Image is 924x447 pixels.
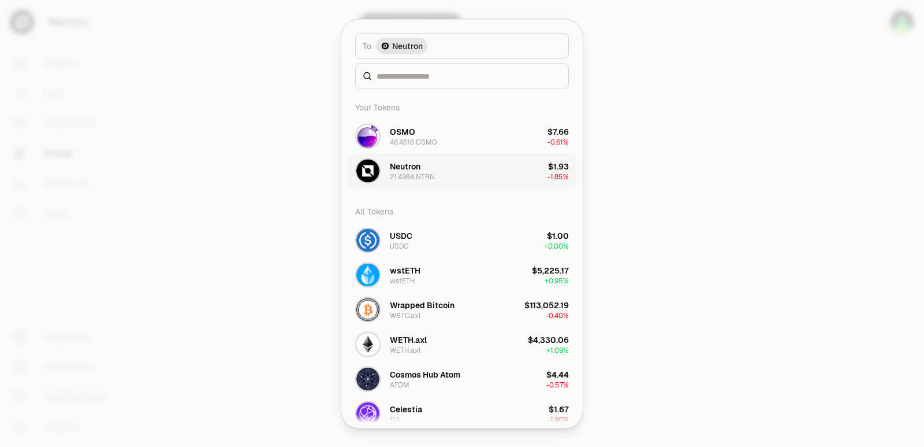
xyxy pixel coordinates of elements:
div: $1.00 [547,230,569,241]
button: TIA LogoCelestiaTIA$1.67-1.90% [348,396,576,431]
button: ATOM LogoCosmos Hub AtomATOM$4.44-0.57% [348,361,576,396]
div: WBTC.axl [390,311,420,320]
div: Neutron [390,160,420,172]
img: NTRN Logo [356,159,379,182]
span: Neutron [392,40,423,51]
div: Your Tokens [348,95,576,119]
img: ATOM Logo [356,367,379,390]
span: To [363,40,371,51]
img: wstETH Logo [356,263,379,286]
img: WETH.axl Logo [356,333,379,356]
span: -1.85% [547,172,569,181]
div: USDC [390,230,412,241]
span: + 1.09% [546,345,569,354]
button: WETH.axl LogoWETH.axlWETH.axl$4,330.06+1.09% [348,327,576,361]
div: TIA [390,415,400,424]
div: OSMO [390,125,415,137]
div: $1.67 [549,403,569,415]
div: $7.66 [547,125,569,137]
div: 46.4616 OSMO [390,137,437,146]
img: OSMO Logo [356,124,379,147]
div: $1.93 [548,160,569,172]
button: OSMO LogoOSMO46.4616 OSMO$7.66-0.61% [348,119,576,153]
div: $4,330.06 [528,334,569,345]
div: 21.4984 NTRN [390,172,435,181]
button: NTRN LogoNeutron21.4984 NTRN$1.93-1.85% [348,153,576,188]
img: WBTC.axl Logo [356,298,379,321]
img: USDC Logo [356,228,379,252]
div: ATOM [390,380,409,389]
div: Wrapped Bitcoin [390,299,454,311]
div: $4.44 [546,368,569,380]
div: All Tokens [348,200,576,223]
div: WETH.axl [390,334,427,345]
span: -1.90% [547,415,569,424]
div: Cosmos Hub Atom [390,368,460,380]
span: -0.57% [546,380,569,389]
button: ToNeutron LogoNeutron [355,33,569,58]
div: wstETH [390,276,415,285]
img: Neutron Logo [381,41,390,50]
div: USDC [390,241,408,250]
div: Celestia [390,403,422,415]
span: + 0.95% [545,276,569,285]
span: + 0.00% [544,241,569,250]
div: $5,225.17 [532,264,569,276]
button: WBTC.axl LogoWrapped BitcoinWBTC.axl$113,052.19-0.40% [348,292,576,327]
div: wstETH [390,264,420,276]
span: -0.40% [546,311,569,320]
button: USDC LogoUSDCUSDC$1.00+0.00% [348,223,576,257]
img: TIA Logo [356,402,379,425]
button: wstETH LogowstETHwstETH$5,225.17+0.95% [348,257,576,292]
div: WETH.axl [390,345,420,354]
span: -0.61% [547,137,569,146]
div: $113,052.19 [524,299,569,311]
